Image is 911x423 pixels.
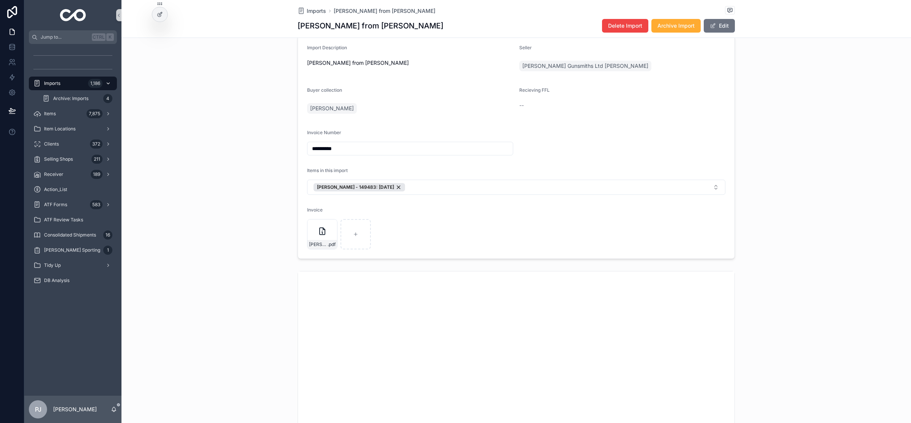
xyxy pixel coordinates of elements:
[24,44,121,297] div: scrollable content
[29,30,117,44] button: Jump to...CtrlK
[519,61,651,71] a: [PERSON_NAME] Gunsmiths Ltd [PERSON_NAME]
[44,247,100,253] span: [PERSON_NAME] Sporting
[44,186,67,193] span: Action_List
[44,232,96,238] span: Consolidated Shipments
[307,45,347,50] span: Import Description
[44,171,63,177] span: Receiver
[53,406,97,413] p: [PERSON_NAME]
[317,184,394,190] span: [PERSON_NAME] - 149483: [DATE]
[44,141,59,147] span: Clients
[522,62,648,70] span: [PERSON_NAME] Gunsmiths Ltd [PERSON_NAME]
[44,277,69,284] span: DB Analysis
[103,246,112,255] div: 1
[35,405,41,414] span: PJ
[29,183,117,196] a: Action_List
[309,241,328,248] span: [PERSON_NAME]---[PERSON_NAME]
[307,168,348,173] span: Items in this import
[103,230,112,240] div: 16
[53,96,88,102] span: Archive: Imports
[519,87,550,93] span: Recieving FFL
[91,155,102,164] div: 211
[29,243,117,257] a: [PERSON_NAME] Sporting1
[87,109,102,118] div: 7,875
[519,45,532,50] span: Seller
[29,152,117,166] a: Selling Shops211
[29,274,117,287] a: DB Analysis
[90,200,102,209] div: 583
[657,22,695,30] span: Archive Import
[29,77,117,90] a: Imports1,186
[90,139,102,149] div: 372
[29,198,117,211] a: ATF Forms583
[29,137,117,151] a: Clients372
[29,107,117,121] a: Items7,875
[29,122,117,136] a: Item Locations
[44,156,73,162] span: Selling Shops
[91,170,102,179] div: 189
[298,7,326,15] a: Imports
[44,111,56,117] span: Items
[298,20,443,31] h1: [PERSON_NAME] from [PERSON_NAME]
[38,92,117,105] a: Archive: Imports4
[29,258,117,272] a: Tidy Up
[92,33,106,41] span: Ctrl
[307,180,725,195] button: Select Button
[29,228,117,242] a: Consolidated Shipments16
[307,207,323,213] span: Invoice
[602,19,648,33] button: Delete Import
[44,217,83,223] span: ATF Review Tasks
[704,19,735,33] button: Edit
[314,183,405,191] button: Unselect 15449
[310,105,354,112] span: [PERSON_NAME]
[334,7,435,15] a: [PERSON_NAME] from [PERSON_NAME]
[29,213,117,227] a: ATF Review Tasks
[88,79,102,88] div: 1,186
[651,19,701,33] button: Archive Import
[328,241,336,248] span: .pdf
[44,202,67,208] span: ATF Forms
[29,168,117,181] a: Receiver189
[107,34,113,40] span: K
[103,94,112,103] div: 4
[307,103,357,114] a: [PERSON_NAME]
[44,262,61,268] span: Tidy Up
[60,9,86,21] img: App logo
[41,34,89,40] span: Jump to...
[307,87,342,93] span: Buyer collection
[307,59,513,67] span: [PERSON_NAME] from [PERSON_NAME]
[608,22,642,30] span: Delete Import
[44,80,60,86] span: Imports
[307,7,326,15] span: Imports
[44,126,76,132] span: Item Locations
[307,130,341,135] span: Invoice Number
[519,102,524,109] span: --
